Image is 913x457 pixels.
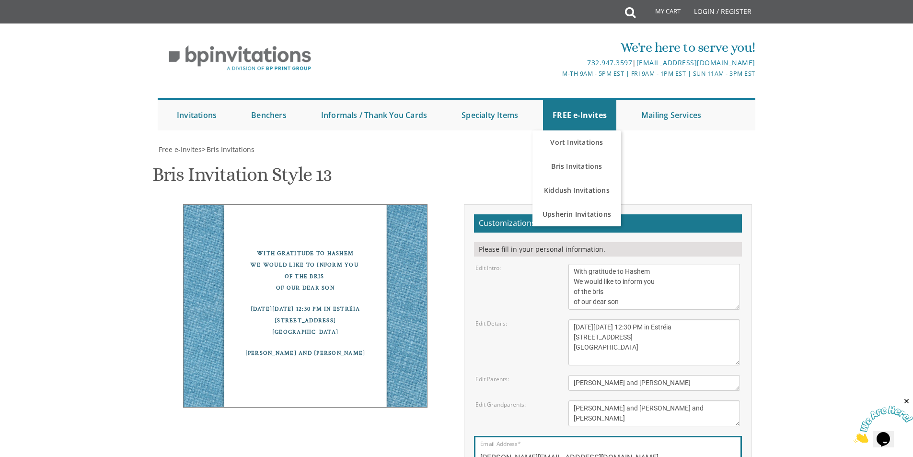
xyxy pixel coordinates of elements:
[568,319,740,365] textarea: This Shabbos, Parshas Bo At our home [STREET_ADDRESS][PERSON_NAME]
[242,100,296,130] a: Benchers
[167,100,226,130] a: Invitations
[475,400,526,409] label: Edit Grandparents:
[474,214,742,233] h2: Customizations
[532,154,621,178] a: Bris Invitations
[532,202,621,226] a: Upsherin Invitations
[358,38,755,57] div: We're here to serve you!
[358,69,755,79] div: M-Th 9am - 5pm EST | Fri 9am - 1pm EST | Sun 11am - 3pm EST
[452,100,528,130] a: Specialty Items
[358,57,755,69] div: |
[152,164,332,192] h1: Bris Invitation Style 13
[587,58,632,67] a: 732.947.3597
[636,58,755,67] a: [EMAIL_ADDRESS][DOMAIN_NAME]
[207,145,254,154] span: Bris Invitations
[854,397,913,443] iframe: chat widget
[474,242,742,257] div: Please fill in your personal information.
[158,38,322,78] img: BP Invitation Loft
[159,145,202,154] span: Free e-Invites
[532,178,621,202] a: Kiddush Invitations
[568,375,740,391] textarea: [PERSON_NAME] and [PERSON_NAME]
[568,400,740,426] textarea: [PERSON_NAME] and [PERSON_NAME] and [PERSON_NAME]
[158,145,202,154] a: Free e-Invites
[532,130,621,154] a: Vort Invitations
[543,100,616,130] a: FREE e-Invites
[475,375,509,383] label: Edit Parents:
[475,319,507,328] label: Edit Details:
[203,348,408,359] div: [PERSON_NAME] and [PERSON_NAME]
[202,145,254,154] span: >
[568,264,740,310] textarea: With gratitude to Hashem We would like to inform you of the bris of our dear son/grandson
[475,264,501,272] label: Edit Intro:
[312,100,437,130] a: Informals / Thank You Cards
[480,440,520,448] label: Email Address*
[203,248,408,294] div: With gratitude to Hashem We would like to inform you of the bris of our dear son
[203,304,408,338] div: [DATE][DATE] 12:30 PM in Estréia [STREET_ADDRESS] [GEOGRAPHIC_DATA]
[635,1,687,25] a: My Cart
[632,100,711,130] a: Mailing Services
[206,145,254,154] a: Bris Invitations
